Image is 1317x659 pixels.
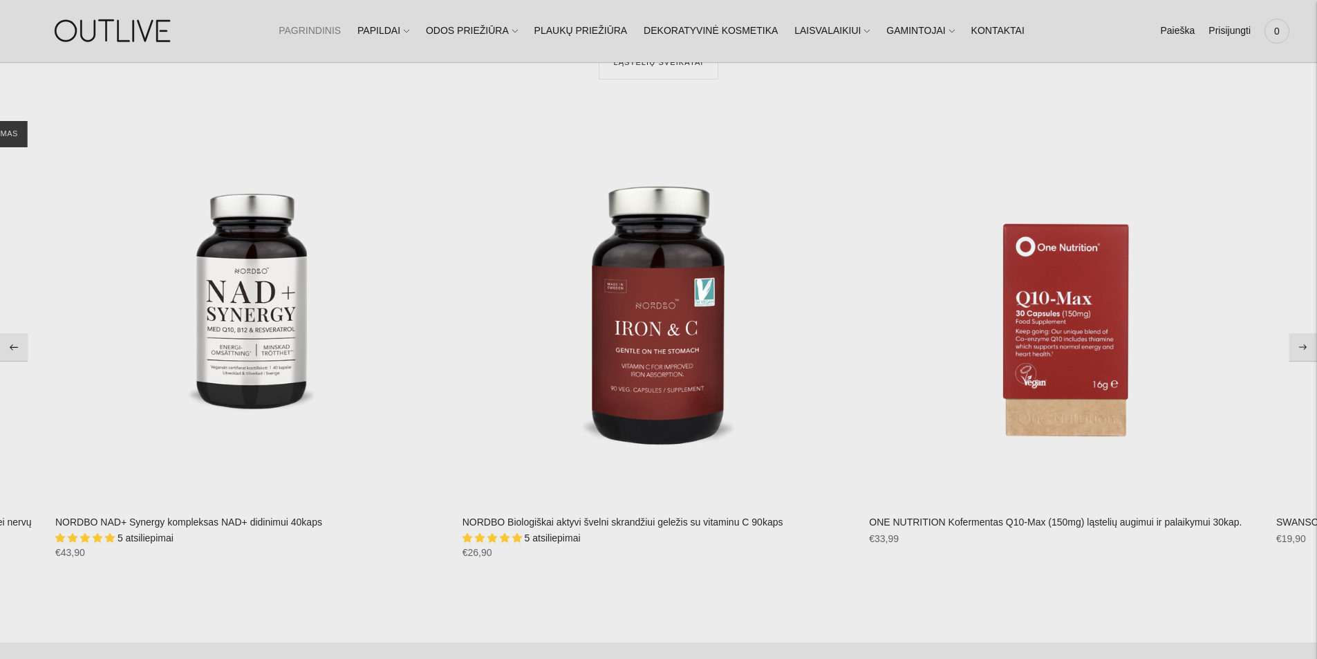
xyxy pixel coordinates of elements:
a: KONTAKTAI [971,16,1025,46]
span: 5 atsiliepimai [118,532,174,544]
a: Paieška [1160,16,1195,46]
a: ODOS PRIEŽIŪRA [426,16,518,46]
a: Prisijungti [1208,16,1251,46]
a: DEKORATYVINĖ KOSMETIKA [644,16,778,46]
span: 5.00 stars [463,532,525,544]
span: €43,90 [55,547,85,558]
span: 5.00 stars [55,532,118,544]
a: GAMINTOJAI [886,16,954,46]
a: NORDBO NAD+ Synergy kompleksas NAD+ didinimui 40kaps [55,517,322,528]
span: €19,90 [1276,533,1306,544]
a: NORDBO Biologiškai aktyvi švelni skrandžiui geležis su vitaminu C 90kaps [463,107,856,501]
span: 0 [1267,21,1287,41]
a: LAISVALAIKIUI [794,16,870,46]
a: LĄSTELIŲ SVEIKATAI [599,46,718,80]
a: PAGRINDINIS [279,16,341,46]
a: ONE NUTRITION Kofermentas Q10-Max (150mg) ląstelių augimui ir palaikymui 30kap. [869,107,1262,501]
a: PAPILDAI [357,16,409,46]
a: NORDBO NAD+ Synergy kompleksas NAD+ didinimui 40kaps [55,107,449,501]
button: Move to next carousel slide [1289,333,1317,361]
span: 5 atsiliepimai [525,532,581,544]
a: ONE NUTRITION Kofermentas Q10-Max (150mg) ląstelių augimui ir palaikymui 30kap. [869,517,1242,528]
a: PLAUKŲ PRIEŽIŪRA [534,16,628,46]
img: OUTLIVE [28,7,200,55]
span: €26,90 [463,547,492,558]
span: €33,99 [869,533,899,544]
a: 0 [1264,16,1289,46]
a: NORDBO Biologiškai aktyvi švelni skrandžiui geležis su vitaminu C 90kaps [463,517,783,528]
